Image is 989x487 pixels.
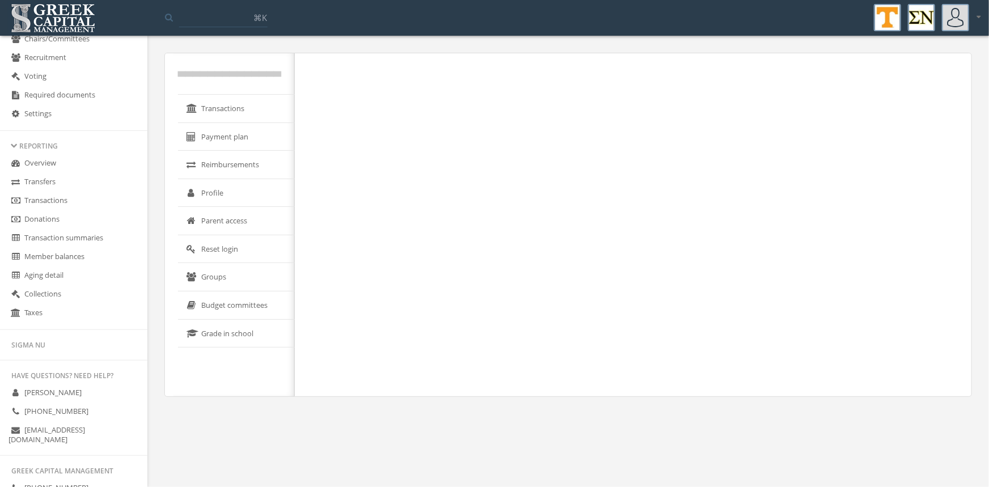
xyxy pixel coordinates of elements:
[11,141,136,151] div: Reporting
[253,12,267,23] span: ⌘K
[24,387,82,397] span: [PERSON_NAME]
[178,263,295,291] a: Groups
[178,179,295,207] a: Profile
[178,95,295,123] a: Transactions
[178,123,295,151] a: Payment plan
[178,235,295,264] a: Reset login
[178,69,281,77] span: --------------
[178,291,295,320] a: Budget committees
[178,207,295,235] a: Parent access
[178,151,295,179] a: Reimbursements
[178,320,295,348] a: Grade in school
